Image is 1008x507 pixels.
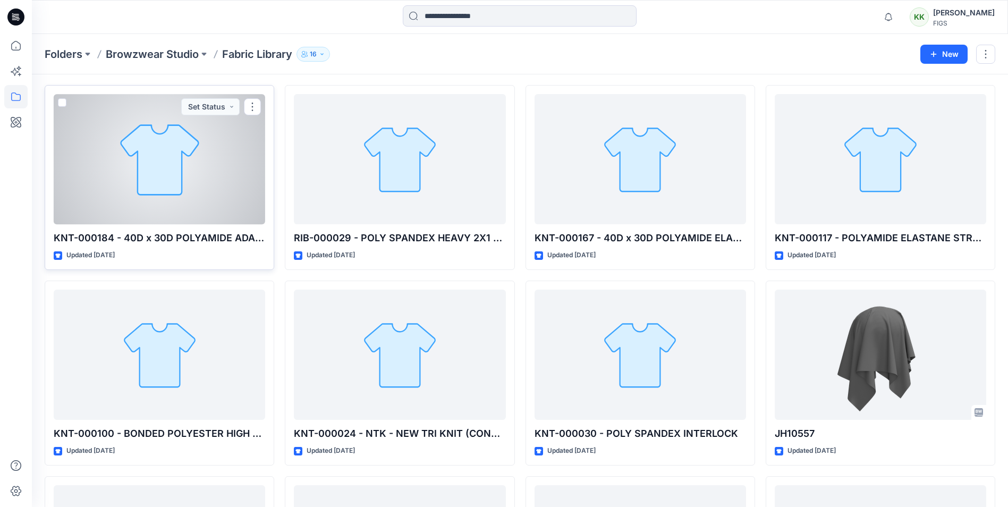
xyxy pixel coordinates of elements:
[222,47,292,62] p: Fabric Library
[307,445,355,457] p: Updated [DATE]
[66,445,115,457] p: Updated [DATE]
[547,445,596,457] p: Updated [DATE]
[294,290,505,420] a: KNT-000024 - NTK - NEW TRI KNIT (CONTOUR KNIT)
[775,94,986,224] a: KNT-000117 - POLYAMIDE ELASTANE STRETCH SPACER (FORMx)
[787,250,836,261] p: Updated [DATE]
[535,290,746,420] a: KNT-000030 - POLY SPANDEX INTERLOCK
[106,47,199,62] a: Browzwear Studio
[54,231,265,246] p: KNT-000184 - 40D x 30D POLYAMIDE ADAPTIV STRETCH WARP KNIT
[920,45,968,64] button: New
[535,94,746,224] a: KNT-000167 - 40D x 30D POLYAMIDE ELASTANE STRETCH WARP KNIT
[933,19,995,27] div: FIGS
[54,94,265,224] a: KNT-000184 - 40D x 30D POLYAMIDE ADAPTIV STRETCH WARP KNIT
[910,7,929,27] div: KK
[775,426,986,441] p: JH10557
[54,426,265,441] p: KNT-000100 - BONDED POLYESTER HIGH PILE DWR(C0)
[310,48,317,60] p: 16
[535,426,746,441] p: KNT-000030 - POLY SPANDEX INTERLOCK
[307,250,355,261] p: Updated [DATE]
[66,250,115,261] p: Updated [DATE]
[933,6,995,19] div: [PERSON_NAME]
[547,250,596,261] p: Updated [DATE]
[535,231,746,246] p: KNT-000167 - 40D x 30D POLYAMIDE ELASTANE STRETCH WARP KNIT
[787,445,836,457] p: Updated [DATE]
[294,426,505,441] p: KNT-000024 - NTK - NEW TRI KNIT (CONTOUR KNIT)
[45,47,82,62] a: Folders
[775,231,986,246] p: KNT-000117 - POLYAMIDE ELASTANE STRETCH SPACER (FORMx)
[294,231,505,246] p: RIB-000029 - POLY SPANDEX HEAVY 2X1 RIB
[294,94,505,224] a: RIB-000029 - POLY SPANDEX HEAVY 2X1 RIB
[775,290,986,420] a: JH10557
[54,290,265,420] a: KNT-000100 - BONDED POLYESTER HIGH PILE DWR(C0)
[297,47,330,62] button: 16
